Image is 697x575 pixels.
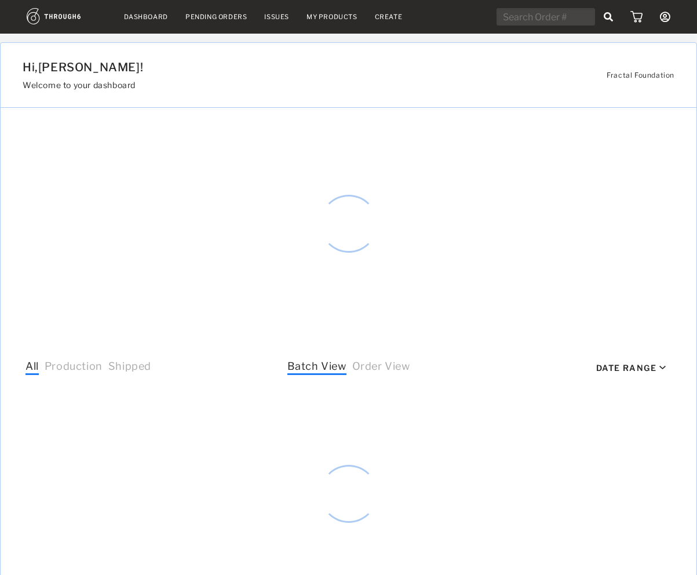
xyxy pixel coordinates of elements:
a: Pending Orders [185,13,247,21]
img: logo.1c10ca64.svg [27,8,107,24]
span: Production [45,360,103,375]
a: Create [375,13,403,21]
span: Shipped [108,360,151,375]
h1: Hi, [PERSON_NAME] ! [23,60,564,74]
img: icon_caret_down_black.69fb8af9.svg [659,366,666,370]
div: Date Range [596,363,656,373]
span: Order View [352,360,410,375]
img: icon_cart.dab5cea1.svg [630,11,643,23]
a: My Products [306,13,357,21]
a: Dashboard [124,13,168,21]
a: Issues [264,13,289,21]
span: Batch View [287,360,346,375]
input: Search Order # [497,8,595,26]
span: Fractal Foundation [607,71,674,79]
span: All [25,360,39,375]
h3: Welcome to your dashboard [23,80,564,90]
